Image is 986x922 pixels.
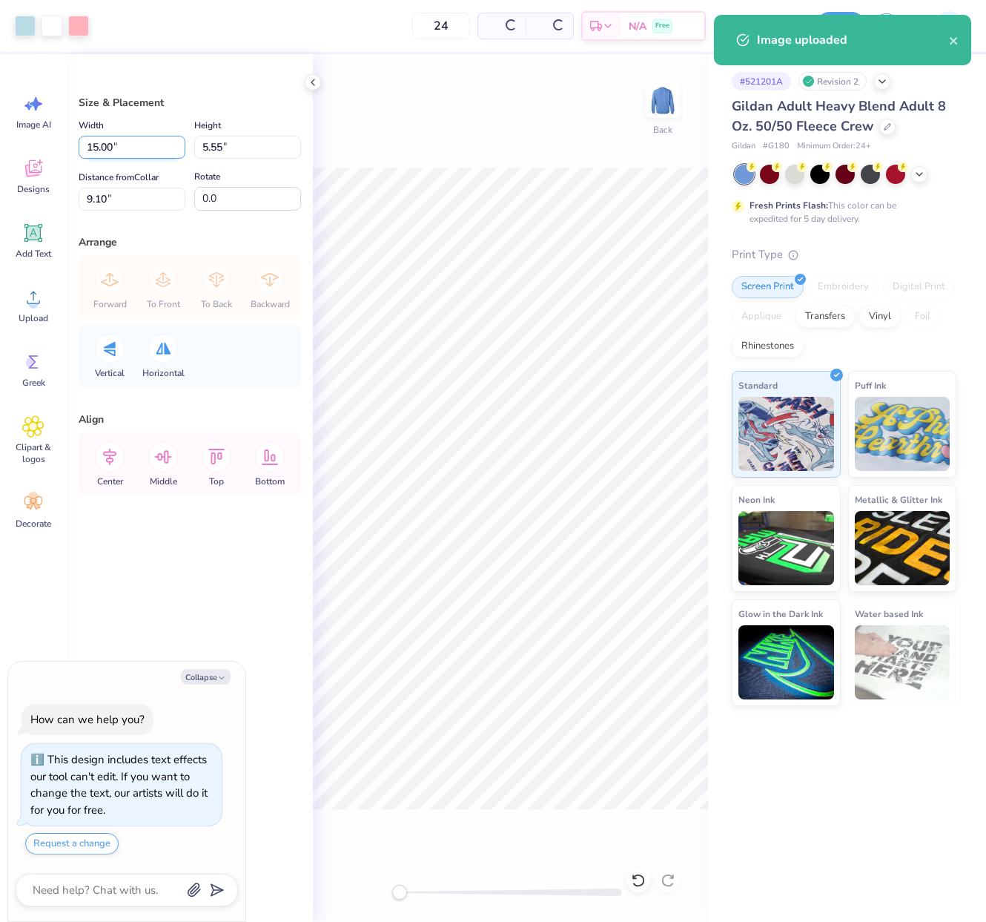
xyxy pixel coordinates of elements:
[855,511,950,585] img: Metallic & Glitter Ink
[855,397,950,471] img: Puff Ink
[910,11,971,41] a: KE
[629,19,646,34] span: N/A
[735,11,808,41] input: Untitled Design
[97,475,123,487] span: Center
[855,606,923,622] span: Water based Ink
[732,306,791,328] div: Applique
[757,31,949,49] div: Image uploaded
[763,140,790,153] span: # G180
[16,248,51,260] span: Add Text
[22,377,45,389] span: Greek
[648,86,678,116] img: Back
[855,378,886,393] span: Puff Ink
[392,885,407,900] div: Accessibility label
[30,752,208,817] div: This design includes text effects our tool can't edit. If you want to change the text, our artist...
[19,312,48,324] span: Upload
[949,31,959,49] button: close
[738,511,834,585] img: Neon Ink
[750,199,932,225] div: This color can be expedited for 5 day delivery.
[855,625,950,699] img: Water based Ink
[30,712,145,727] div: How can we help you?
[181,669,231,685] button: Collapse
[79,234,301,250] div: Arrange
[732,276,804,298] div: Screen Print
[653,123,672,136] div: Back
[732,335,804,358] div: Rhinestones
[732,140,755,153] span: Gildan
[79,168,159,186] label: Distance from Collar
[142,367,185,379] span: Horizontal
[732,97,946,135] span: Gildan Adult Heavy Blend Adult 8 Oz. 50/50 Fleece Crew
[855,492,942,507] span: Metallic & Glitter Ink
[655,21,669,31] span: Free
[17,183,50,195] span: Designs
[905,306,940,328] div: Foil
[738,625,834,699] img: Glow in the Dark Ink
[732,72,791,90] div: # 521201A
[738,606,823,622] span: Glow in the Dark Ink
[150,475,177,487] span: Middle
[16,518,51,530] span: Decorate
[16,119,51,131] span: Image AI
[25,833,119,855] button: Request a change
[795,306,855,328] div: Transfers
[255,475,285,487] span: Bottom
[808,276,879,298] div: Embroidery
[738,492,775,507] span: Neon Ink
[209,475,224,487] span: Top
[79,116,104,134] label: Width
[95,367,125,379] span: Vertical
[79,412,301,427] div: Align
[750,200,828,211] strong: Fresh Prints Flash:
[797,140,871,153] span: Minimum Order: 24 +
[859,306,901,328] div: Vinyl
[412,13,470,39] input: – –
[935,11,965,41] img: Kent Everic Delos Santos
[798,72,867,90] div: Revision 2
[79,95,301,111] div: Size & Placement
[732,246,956,263] div: Print Type
[9,441,58,465] span: Clipart & logos
[738,397,834,471] img: Standard
[194,168,220,185] label: Rotate
[194,116,221,134] label: Height
[738,378,778,393] span: Standard
[883,276,955,298] div: Digital Print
